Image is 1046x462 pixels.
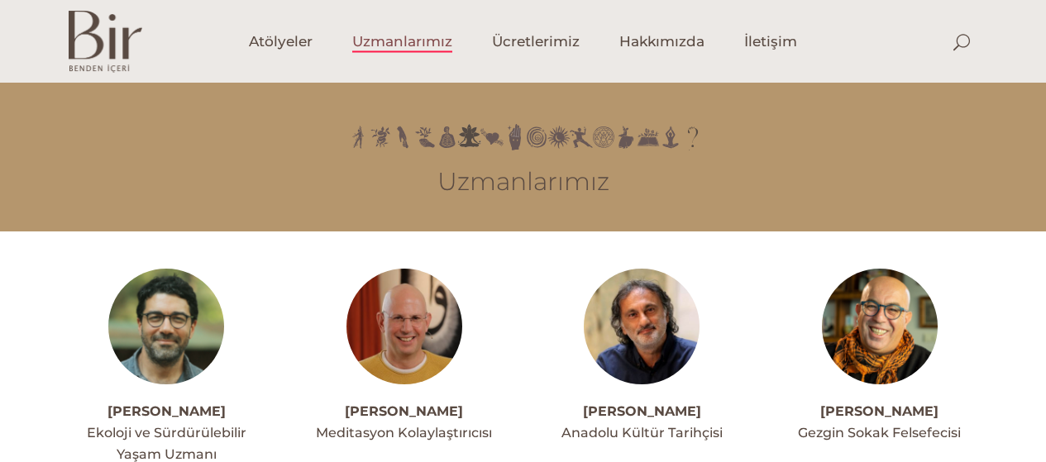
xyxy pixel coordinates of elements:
span: Atölyeler [249,32,313,51]
span: Uzmanlarımız [352,32,452,51]
span: Ekoloji ve Sürdürülebilir Yaşam Uzmanı [87,425,246,462]
span: İletişim [744,32,797,51]
img: ahmetacarprofil--300x300.jpg [108,269,224,384]
img: meditasyon-ahmet-1-300x300.jpg [346,269,462,384]
a: [PERSON_NAME] [345,403,463,419]
a: [PERSON_NAME] [107,403,226,419]
span: Hakkımızda [619,32,704,51]
a: [PERSON_NAME] [820,403,939,419]
span: Anadolu Kültür Tarihçisi [561,425,723,441]
a: [PERSON_NAME] [583,403,701,419]
img: Ali_Canip_Olgunlu_003_copy-300x300.jpg [584,269,700,384]
span: Meditasyon Kolaylaştırıcısı [316,425,492,441]
h3: Uzmanlarımız [69,167,978,197]
span: Ücretlerimiz [492,32,580,51]
span: Gezgin Sokak Felsefecisi [798,425,961,441]
img: alinakiprofil--300x300.jpg [822,269,938,384]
